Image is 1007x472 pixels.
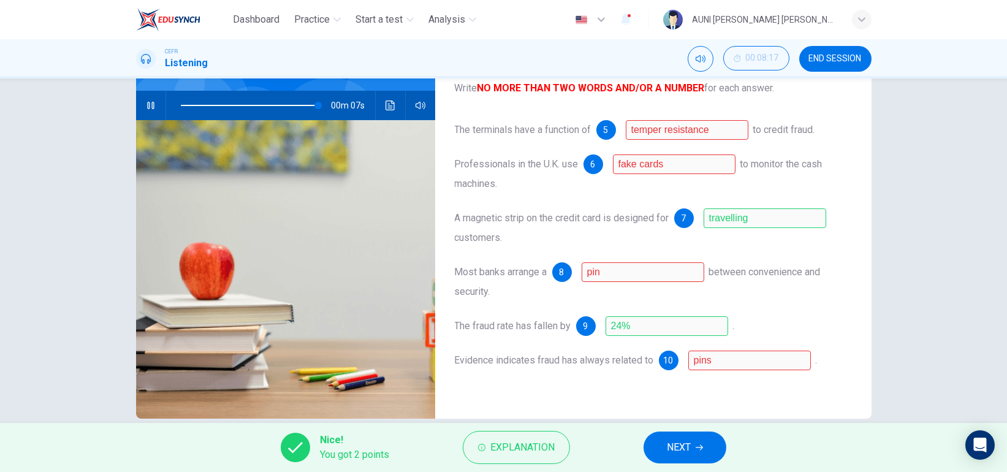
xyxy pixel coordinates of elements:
[428,12,465,27] span: Analysis
[455,354,654,366] span: Evidence indicates fraud has always related to
[613,154,735,174] input: radar
[664,356,674,365] span: 10
[733,320,735,332] span: .
[320,433,389,447] span: Nice!
[381,91,400,120] button: Click to see the audio transcription
[233,12,279,27] span: Dashboard
[704,208,826,228] input: traveling; travelling
[682,214,686,223] span: 7
[455,158,579,170] span: Professionals in the U.K. use
[355,12,403,27] span: Start a test
[165,47,178,56] span: CEFR
[294,12,330,27] span: Practice
[455,232,503,243] span: customers.
[332,91,375,120] span: 00m 07s
[455,124,591,135] span: The terminals have a function of
[583,322,588,330] span: 9
[667,439,691,456] span: NEXT
[723,46,789,72] div: Hide
[663,10,683,29] img: Profile picture
[644,432,726,463] button: NEXT
[753,124,815,135] span: to credit fraud.
[816,354,818,366] span: .
[289,9,346,31] button: Practice
[136,7,229,32] a: EduSynch logo
[490,439,555,456] span: Explanation
[606,316,728,336] input: 24%; 24 percent; twenty four percent;
[477,82,705,94] b: NO MORE THAN TWO WORDS AND/OR A NUMBER
[320,447,389,462] span: You got 2 points
[723,46,789,70] button: 00:08:17
[626,120,748,140] input: tamper resistance
[136,7,200,32] img: EduSynch logo
[746,53,779,63] span: 00:08:17
[455,266,547,278] span: Most banks arrange a
[688,351,811,370] input: old technology
[228,9,284,31] button: Dashboard
[688,46,713,72] div: Mute
[463,431,570,464] button: Explanation
[351,9,419,31] button: Start a test
[560,268,564,276] span: 8
[455,212,669,224] span: A magnetic strip on the credit card is designed for
[591,160,596,169] span: 6
[574,15,589,25] img: en
[424,9,481,31] button: Analysis
[604,126,609,134] span: 5
[965,430,995,460] div: Open Intercom Messenger
[799,46,872,72] button: END SESSION
[165,56,208,70] h1: Listening
[809,54,862,64] span: END SESSION
[582,262,704,282] input: balance
[455,320,571,332] span: The fraud rate has fallen by
[693,12,837,27] div: AUNI [PERSON_NAME] [PERSON_NAME]
[136,120,435,419] img: Credit Card Fraud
